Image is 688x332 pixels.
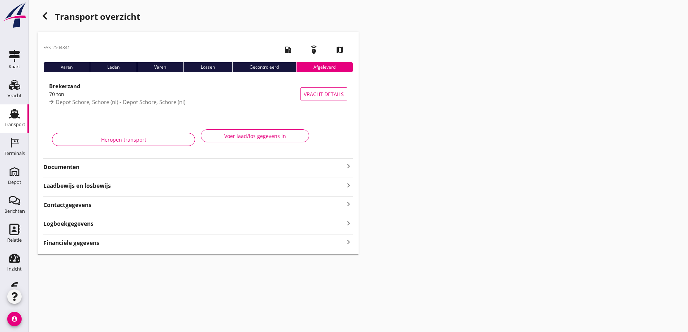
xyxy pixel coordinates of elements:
i: emergency_share [304,40,324,60]
strong: Logboekgegevens [43,220,94,228]
strong: Documenten [43,163,344,171]
div: Inzicht [7,267,22,271]
strong: Financiële gegevens [43,239,99,247]
strong: Brekerzand [49,82,81,90]
div: Transport [4,122,25,127]
div: Kaart [9,64,20,69]
div: Afgeleverd [296,62,353,72]
div: Terminals [4,151,25,156]
div: Berichten [4,209,25,214]
i: keyboard_arrow_right [344,162,353,171]
button: Vracht details [300,87,347,100]
div: Depot [8,180,21,185]
h1: Transport overzicht [38,9,359,32]
a: Brekerzand70 tonDepot Schore, Schore (nl) - Depot Schore, Schore (nl)Vracht details [43,78,353,110]
button: Heropen transport [52,133,195,146]
i: keyboard_arrow_right [344,181,353,190]
div: Voer laad/los gegevens in [207,132,303,140]
strong: Contactgegevens [43,201,91,209]
i: keyboard_arrow_right [344,237,353,247]
i: map [330,40,350,60]
i: account_circle [7,312,22,326]
i: keyboard_arrow_right [344,218,353,228]
i: local_gas_station [278,40,298,60]
span: Depot Schore, Schore (nl) - Depot Schore, Schore (nl) [56,98,185,105]
div: Gecontroleerd [232,62,296,72]
div: Vracht [8,93,22,98]
strong: Laadbewijs en losbewijs [43,182,344,190]
div: Heropen transport [58,136,189,143]
i: keyboard_arrow_right [344,199,353,209]
div: Varen [43,62,90,72]
button: Voer laad/los gegevens in [201,129,309,142]
div: Relatie [7,238,22,242]
div: 70 ton [49,90,300,98]
div: Lossen [183,62,232,72]
span: Vracht details [304,90,344,98]
p: FAS-2504841 [43,44,70,51]
div: Varen [137,62,183,72]
div: Laden [90,62,137,72]
img: logo-small.a267ee39.svg [1,2,27,29]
